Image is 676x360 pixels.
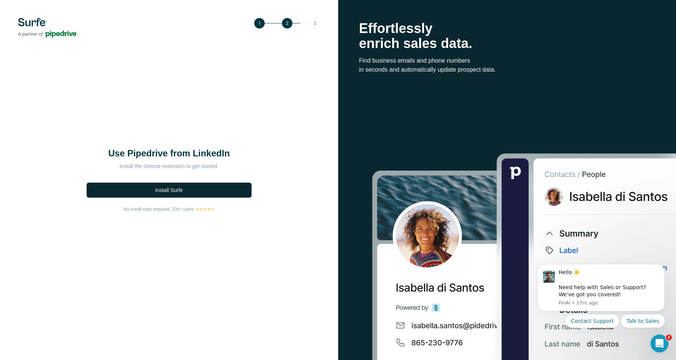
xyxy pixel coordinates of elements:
[651,334,669,352] iframe: Intercom live chat
[666,334,672,340] span: 1
[94,162,244,170] p: Install the chrome extension to get started.
[87,183,252,198] button: Install Surfe
[372,152,676,360] img: Surfe Stock Photo - Selling good vibes
[359,56,655,65] p: Find business emails and phone numbers
[155,186,183,194] span: Install Surfe
[123,206,194,213] span: No credit card required. 20k+ users
[254,18,320,28] img: Step 2
[18,18,76,37] img: Surfe's logo
[359,36,655,51] p: enrich sales data.
[526,255,676,356] iframe: Intercom notifications message
[359,21,655,36] p: Effortlessly
[359,65,655,74] p: in seconds and automatically update prospect data.
[94,147,244,159] h1: Use Pipedrive from LinkedIn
